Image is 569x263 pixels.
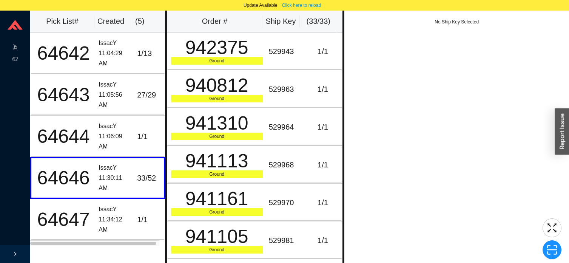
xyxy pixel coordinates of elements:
div: Ground [171,57,263,65]
div: Ground [171,95,263,102]
div: 529968 [269,159,301,171]
div: 1 / 1 [307,196,339,209]
span: right [13,252,17,256]
div: 1 / 1 [137,130,161,143]
div: 11:04:29 AM [99,48,131,68]
div: 11:05:56 AM [99,90,131,110]
div: 940812 [171,76,263,95]
div: 33 / 52 [137,172,161,184]
div: IssacY [99,80,131,90]
div: 941113 [171,152,263,170]
div: ( 33 / 33 ) [303,15,334,28]
div: Ground [171,133,263,140]
div: 941161 [171,189,263,208]
div: 1 / 1 [307,45,339,58]
div: 27 / 29 [137,89,161,101]
div: 1 / 1 [307,121,339,133]
div: 941105 [171,227,263,246]
div: IssacY [99,163,131,173]
div: 529970 [269,196,301,209]
div: 529963 [269,83,301,96]
div: 941310 [171,114,263,133]
th: Pick List# [30,11,94,32]
div: 64647 [34,210,93,229]
div: 1 / 13 [137,47,161,60]
span: Click here to reload [282,2,321,9]
div: 942375 [171,38,263,57]
div: No Ship Key Selected [344,18,569,26]
div: Ground [171,208,263,216]
span: fullscreen [543,222,561,234]
div: IssacY [99,204,131,215]
button: scan [543,240,561,259]
div: 1 / 1 [137,213,161,226]
div: 529964 [269,121,301,133]
div: 1 / 1 [307,83,339,96]
div: IssacY [99,121,131,131]
div: 1 / 1 [307,234,339,247]
th: Ship Key [262,11,300,32]
div: 64646 [34,169,93,187]
div: 529943 [269,45,301,58]
div: 529981 [269,234,301,247]
div: 11:34:12 AM [99,215,131,235]
span: scan [543,244,561,255]
div: Ground [171,246,263,254]
div: 11:06:09 AM [99,131,131,152]
button: fullscreen [543,218,561,237]
th: Order # [167,11,263,32]
div: ( 5 ) [135,15,159,28]
div: 11:30:11 AM [99,173,131,193]
div: IssacY [99,38,131,48]
div: 64644 [34,127,93,146]
th: Created [94,11,132,32]
div: 1 / 1 [307,159,339,171]
div: 64642 [34,44,93,63]
div: 64643 [34,85,93,104]
div: Ground [171,170,263,178]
